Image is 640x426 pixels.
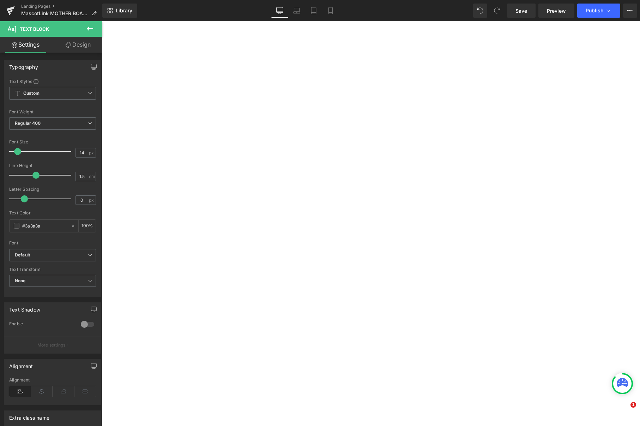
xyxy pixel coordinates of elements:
span: Text Block [20,26,49,32]
span: Preview [547,7,566,14]
a: New Library [102,4,137,18]
div: Font Weight [9,110,96,114]
button: Undo [473,4,487,18]
a: Design [53,37,104,53]
b: None [15,278,26,283]
button: More [623,4,637,18]
a: Mobile [322,4,339,18]
span: MascotLink MOTHER BOARD [21,11,89,16]
div: Extra class name [9,411,49,421]
div: Line Height [9,163,96,168]
div: Typography [9,60,38,70]
span: px [89,198,95,202]
div: Enable [9,321,74,329]
div: Text Styles [9,78,96,84]
div: % [79,220,96,232]
a: Preview [538,4,574,18]
a: Desktop [271,4,288,18]
div: Alignment [9,359,33,369]
span: em [89,174,95,179]
button: More settings [4,337,101,353]
a: Landing Pages [21,4,102,9]
span: 1 [630,402,636,408]
p: More settings [37,342,66,348]
b: Regular 400 [15,120,41,126]
a: Tablet [305,4,322,18]
span: px [89,150,95,155]
b: Custom [23,90,40,96]
button: Redo [490,4,504,18]
div: Text Transform [9,267,96,272]
span: Library [116,7,132,14]
i: Default [15,252,30,258]
div: Font Size [9,140,96,144]
div: Text Color [9,211,96,215]
a: Laptop [288,4,305,18]
div: Alignment [9,378,96,383]
iframe: Intercom live chat [616,402,633,419]
div: Letter Spacing [9,187,96,192]
span: Save [515,7,527,14]
button: Publish [577,4,620,18]
div: Font [9,241,96,245]
div: Text Shadow [9,303,40,313]
input: Color [22,222,67,230]
span: Publish [586,8,603,13]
